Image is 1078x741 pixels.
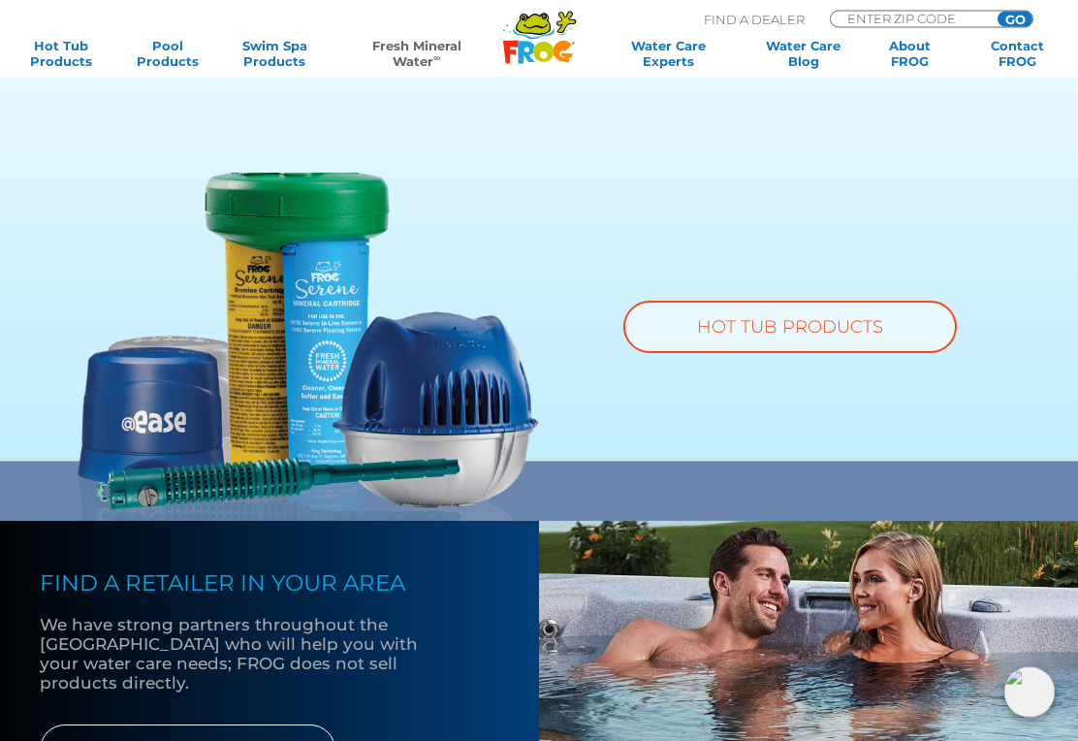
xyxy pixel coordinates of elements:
[40,571,460,596] h4: FIND A RETAILER IN YOUR AREA
[1004,667,1055,718] img: openIcon
[234,38,317,69] a: Swim SpaProducts
[998,12,1032,27] input: GO
[762,38,845,69] a: Water CareBlog
[78,174,539,522] img: fmw-hot-tub-product-v2
[845,12,976,25] input: Zip Code Form
[975,38,1059,69] a: ContactFROG
[126,38,209,69] a: PoolProducts
[40,616,460,693] p: We have strong partners throughout the [GEOGRAPHIC_DATA] who will help you with your water care n...
[19,38,103,69] a: Hot TubProducts
[623,302,957,354] a: HOT TUB PRODUCTS
[704,11,805,28] p: Find A Dealer
[433,52,440,63] sup: ∞
[340,38,493,69] a: Fresh MineralWater∞
[599,38,738,69] a: Water CareExperts
[869,38,952,69] a: AboutFROG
